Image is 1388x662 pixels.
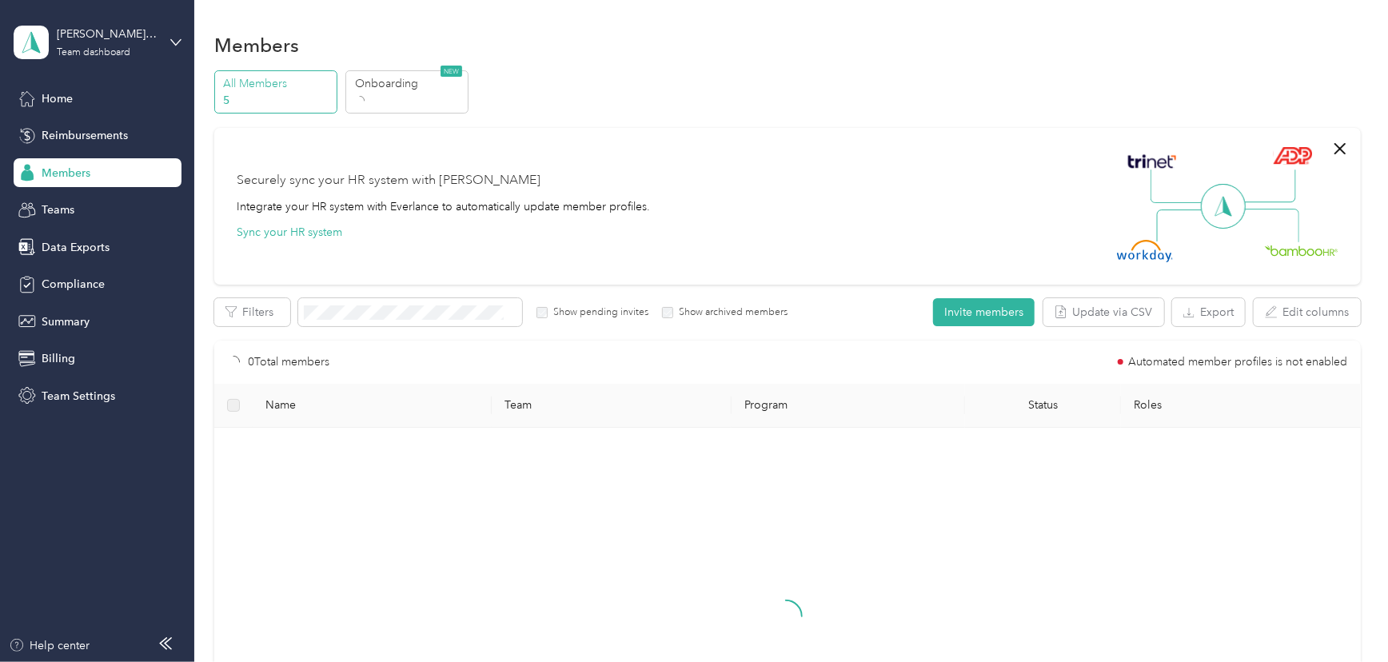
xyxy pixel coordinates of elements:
[1254,298,1361,326] button: Edit columns
[42,201,74,218] span: Teams
[42,239,110,256] span: Data Exports
[355,75,464,92] p: Onboarding
[237,198,650,215] div: Integrate your HR system with Everlance to automatically update member profiles.
[732,384,965,428] th: Program
[1172,298,1245,326] button: Export
[223,75,332,92] p: All Members
[9,637,90,654] button: Help center
[253,384,493,428] th: Name
[1121,384,1361,428] th: Roles
[42,276,105,293] span: Compliance
[1043,298,1164,326] button: Update via CSV
[223,92,332,109] p: 5
[1298,572,1388,662] iframe: Everlance-gr Chat Button Frame
[248,353,329,371] p: 0 Total members
[42,165,90,181] span: Members
[57,26,157,42] div: [PERSON_NAME] & [PERSON_NAME] Team, LLC
[1124,150,1180,173] img: Trinet
[237,224,342,241] button: Sync your HR system
[42,90,73,107] span: Home
[265,398,480,412] span: Name
[548,305,648,320] label: Show pending invites
[1265,245,1338,256] img: BambooHR
[441,66,462,77] span: NEW
[1117,240,1173,262] img: Workday
[42,388,115,405] span: Team Settings
[492,384,732,428] th: Team
[1273,146,1312,165] img: ADP
[42,350,75,367] span: Billing
[965,384,1121,428] th: Status
[237,171,540,190] div: Securely sync your HR system with [PERSON_NAME]
[57,48,130,58] div: Team dashboard
[42,127,128,144] span: Reimbursements
[1243,209,1299,243] img: Line Right Down
[1156,209,1212,241] img: Line Left Down
[673,305,788,320] label: Show archived members
[214,298,290,326] button: Filters
[1240,169,1296,203] img: Line Right Up
[1151,169,1207,204] img: Line Left Up
[214,37,299,54] h1: Members
[42,313,90,330] span: Summary
[1129,357,1348,368] span: Automated member profiles is not enabled
[933,298,1035,326] button: Invite members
